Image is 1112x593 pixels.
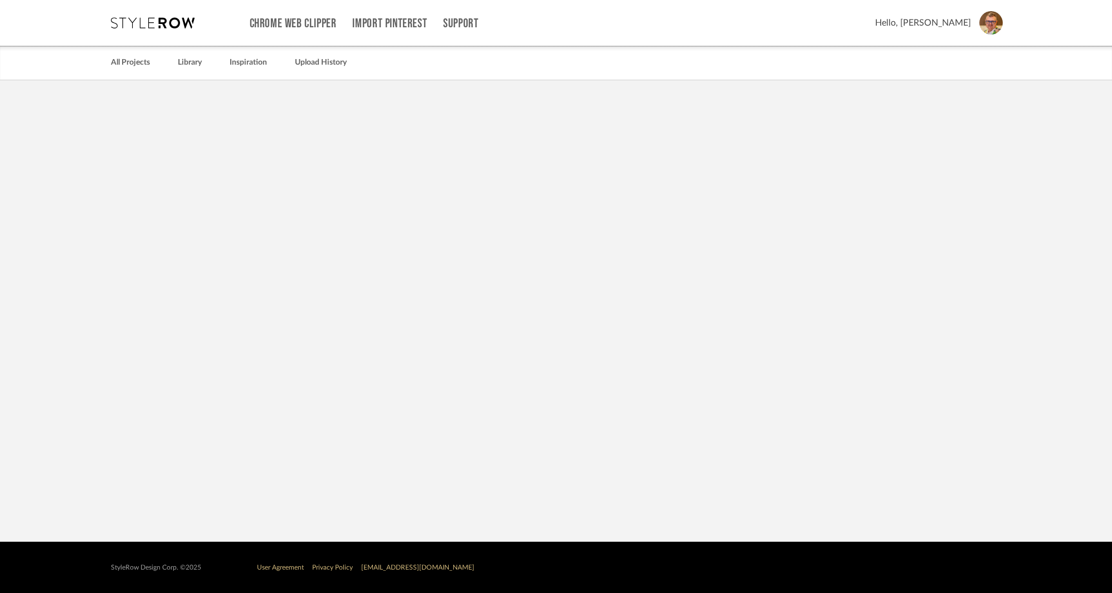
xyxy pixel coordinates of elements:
a: Support [443,19,478,28]
a: [EMAIL_ADDRESS][DOMAIN_NAME] [361,564,474,571]
img: avatar [979,11,1003,35]
a: All Projects [111,55,150,70]
div: StyleRow Design Corp. ©2025 [111,563,201,572]
a: Import Pinterest [352,19,427,28]
a: User Agreement [257,564,304,571]
a: Privacy Policy [312,564,353,571]
a: Library [178,55,202,70]
span: Hello, [PERSON_NAME] [875,16,971,30]
a: Chrome Web Clipper [250,19,337,28]
a: Inspiration [230,55,267,70]
a: Upload History [295,55,347,70]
